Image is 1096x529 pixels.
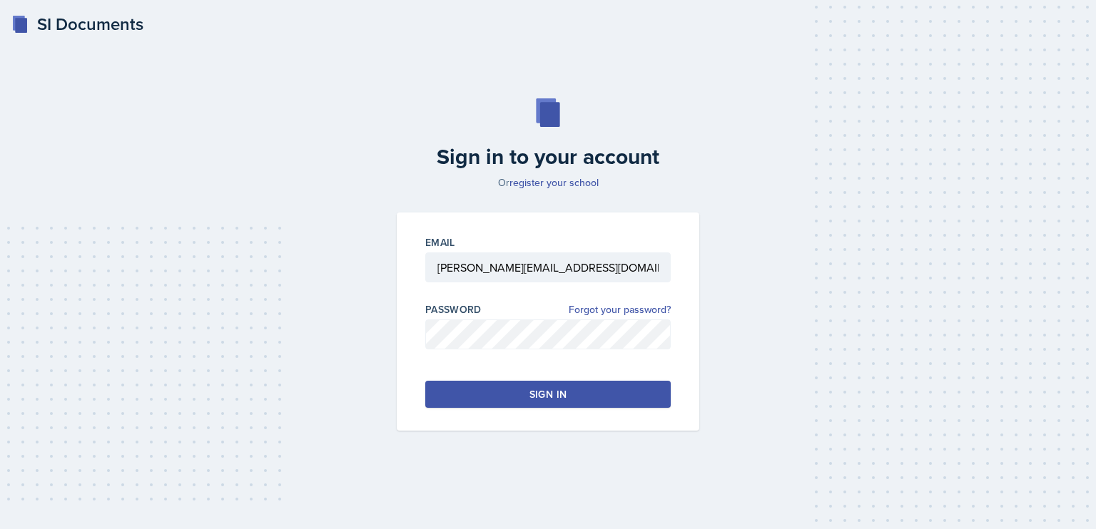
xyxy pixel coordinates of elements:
a: SI Documents [11,11,143,37]
h2: Sign in to your account [388,144,708,170]
div: Sign in [529,387,567,401]
a: Forgot your password? [569,302,671,317]
button: Sign in [425,381,671,408]
p: Or [388,175,708,190]
input: Email [425,252,671,282]
label: Password [425,302,482,317]
label: Email [425,235,455,250]
a: register your school [509,175,599,190]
